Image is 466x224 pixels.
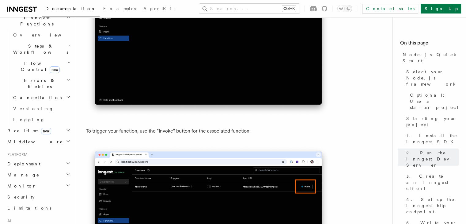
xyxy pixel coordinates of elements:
button: Toggle dark mode [337,5,352,12]
span: Monitor [5,183,36,189]
div: Inngest Functions [5,29,72,125]
span: Inngest Functions [5,15,66,27]
a: Logging [11,114,72,125]
button: Monitor [5,180,72,191]
span: Platform [5,152,28,157]
span: Select your Node.js framework [406,69,459,87]
button: Realtimenew [5,125,72,136]
span: Examples [103,6,136,11]
button: Errors & Retries [11,75,72,92]
a: Node.js Quick Start [400,49,459,66]
a: Security [5,191,72,203]
span: Versioning [13,106,54,111]
a: Select your Node.js framework [404,66,459,90]
a: Sign Up [421,4,461,14]
span: 4. Set up the Inngest http endpoint [406,196,459,215]
span: AI [5,218,11,223]
h4: On this page [400,39,459,49]
a: 1. Install the Inngest SDK [404,130,459,147]
span: AgentKit [143,6,176,11]
span: 2. Run the Inngest Dev Server [406,150,459,168]
span: Realtime [5,128,51,134]
span: Steps & Workflows [11,43,68,55]
span: Manage [5,172,40,178]
span: new [41,128,51,134]
span: Starting your project [406,115,459,128]
span: Node.js Quick Start [403,52,459,64]
a: Examples [100,2,140,17]
a: Optional: Use a starter project [407,90,459,113]
span: 1. Install the Inngest SDK [406,133,459,145]
span: Deployment [5,161,40,167]
a: Starting your project [404,113,459,130]
a: Versioning [11,103,72,114]
span: Flow Control [11,60,67,72]
a: AgentKit [140,2,180,17]
span: Errors & Retries [11,77,66,90]
button: Manage [5,169,72,180]
button: Steps & Workflows [11,41,72,58]
a: Documentation [42,2,100,17]
a: Contact sales [362,4,418,14]
button: Middleware [5,136,72,147]
a: Overview [11,29,72,41]
span: Logging [13,117,45,122]
a: 2. Run the Inngest Dev Server [404,147,459,171]
kbd: Ctrl+K [282,6,296,12]
button: Inngest Functions [5,12,72,29]
a: 4. Set up the Inngest http endpoint [404,194,459,217]
span: Middleware [5,139,63,145]
span: 3. Create an Inngest client [406,173,459,191]
button: Flow Controlnew [11,58,72,75]
a: 3. Create an Inngest client [404,171,459,194]
span: Optional: Use a starter project [410,92,459,110]
span: Security [7,195,35,199]
a: Limitations [5,203,72,214]
span: Overview [13,33,76,37]
button: Cancellation [11,92,72,103]
button: Deployment [5,158,72,169]
p: To trigger your function, use the "Invoke" button for the associated function: [86,127,331,135]
span: Documentation [45,6,96,11]
button: Search...Ctrl+K [199,4,300,14]
span: new [50,66,60,73]
span: Cancellation [11,95,64,101]
span: Limitations [7,206,51,210]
